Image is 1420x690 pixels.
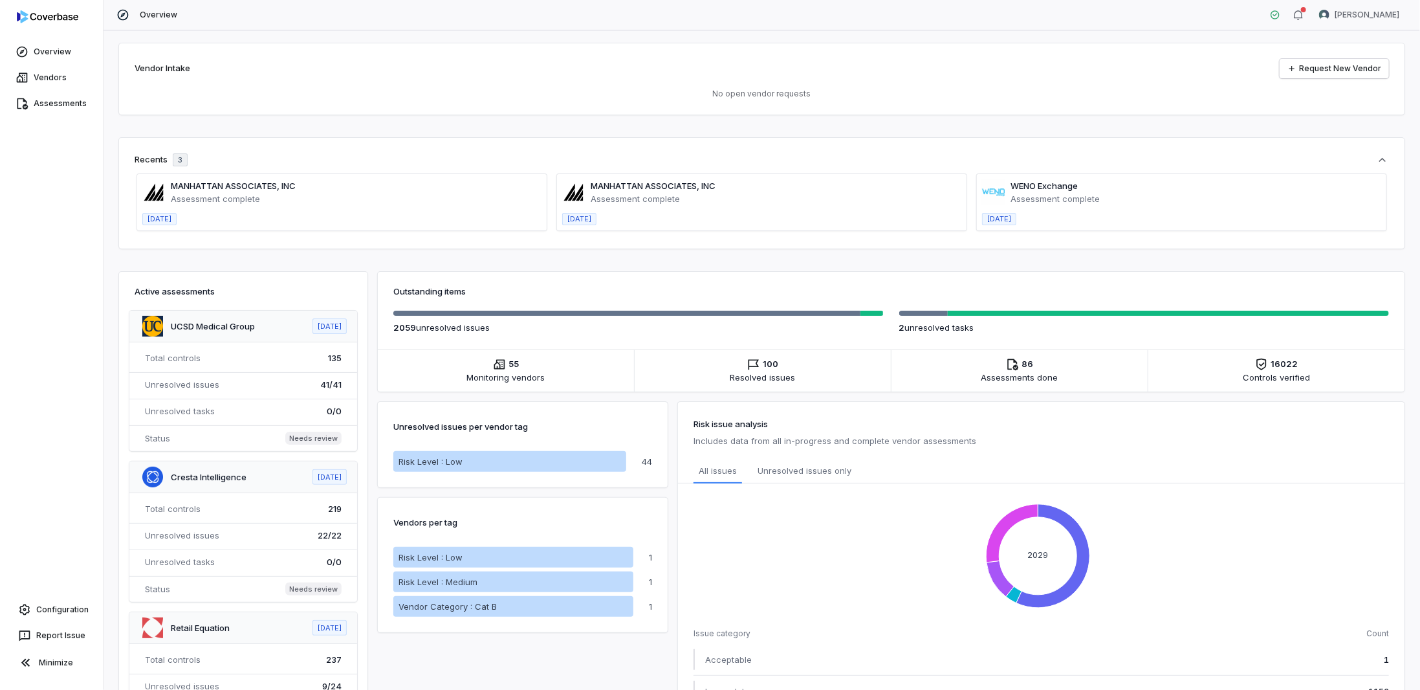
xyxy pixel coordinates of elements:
h3: Active assessments [135,285,352,298]
div: Recents [135,153,188,166]
span: 3 [178,155,182,165]
span: 86 [1021,358,1033,371]
p: 1 [649,603,652,611]
a: Retail Equation [171,623,230,633]
p: 1 [649,578,652,586]
span: Controls verified [1243,371,1310,384]
span: Issue category [694,629,750,639]
a: MANHATTAN ASSOCIATES, INC [591,181,715,191]
span: Assessments done [981,371,1058,384]
a: Vendors [3,66,100,89]
p: Risk Level : Low [399,551,463,564]
h2: Vendor Intake [135,62,190,75]
p: Includes data from all in-progress and complete vendor assessments [694,433,1389,449]
p: No open vendor requests [135,89,1389,99]
button: Minimize [5,650,98,676]
h3: Risk issue analysis [694,417,1389,430]
span: 1 [1384,653,1389,666]
p: Unresolved issues per vendor tag [393,417,528,436]
a: Assessments [3,92,100,115]
p: 1 [649,553,652,562]
span: 16022 [1271,358,1298,371]
a: UCSD Medical Group [171,321,255,331]
p: Risk Level : Low [399,455,463,468]
span: Overview [140,10,177,20]
span: All issues [699,464,737,477]
span: 100 [763,358,778,371]
img: Robert VanMeeteren avatar [1319,10,1329,20]
span: [PERSON_NAME] [1335,10,1399,20]
span: Acceptable [705,653,752,666]
a: WENO Exchange [1010,181,1078,191]
a: Overview [3,40,100,63]
span: Resolved issues [730,371,796,384]
a: Request New Vendor [1280,59,1389,78]
img: logo-D7KZi-bG.svg [17,10,78,23]
span: 2059 [393,322,416,333]
p: 44 [642,458,652,466]
a: Configuration [5,598,98,621]
p: Vendors per tag [393,513,457,531]
button: Robert VanMeeteren avatar[PERSON_NAME] [1311,5,1407,25]
h3: Outstanding items [393,285,1389,298]
span: Monitoring vendors [467,371,545,384]
span: Count [1366,629,1389,639]
button: Report Issue [5,624,98,647]
p: Vendor Category : Cat B [399,600,497,613]
span: Unresolved issues only [758,464,851,478]
p: unresolved issue s [393,321,884,334]
a: MANHATTAN ASSOCIATES, INC [171,181,296,191]
p: Risk Level : Medium [399,575,477,588]
span: 2 [899,322,905,333]
a: Cresta Intelligence [171,472,246,482]
text: 2029 [1028,550,1049,561]
p: unresolved task s [899,321,1390,334]
button: Recents3 [135,153,1389,166]
span: 55 [508,358,519,371]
